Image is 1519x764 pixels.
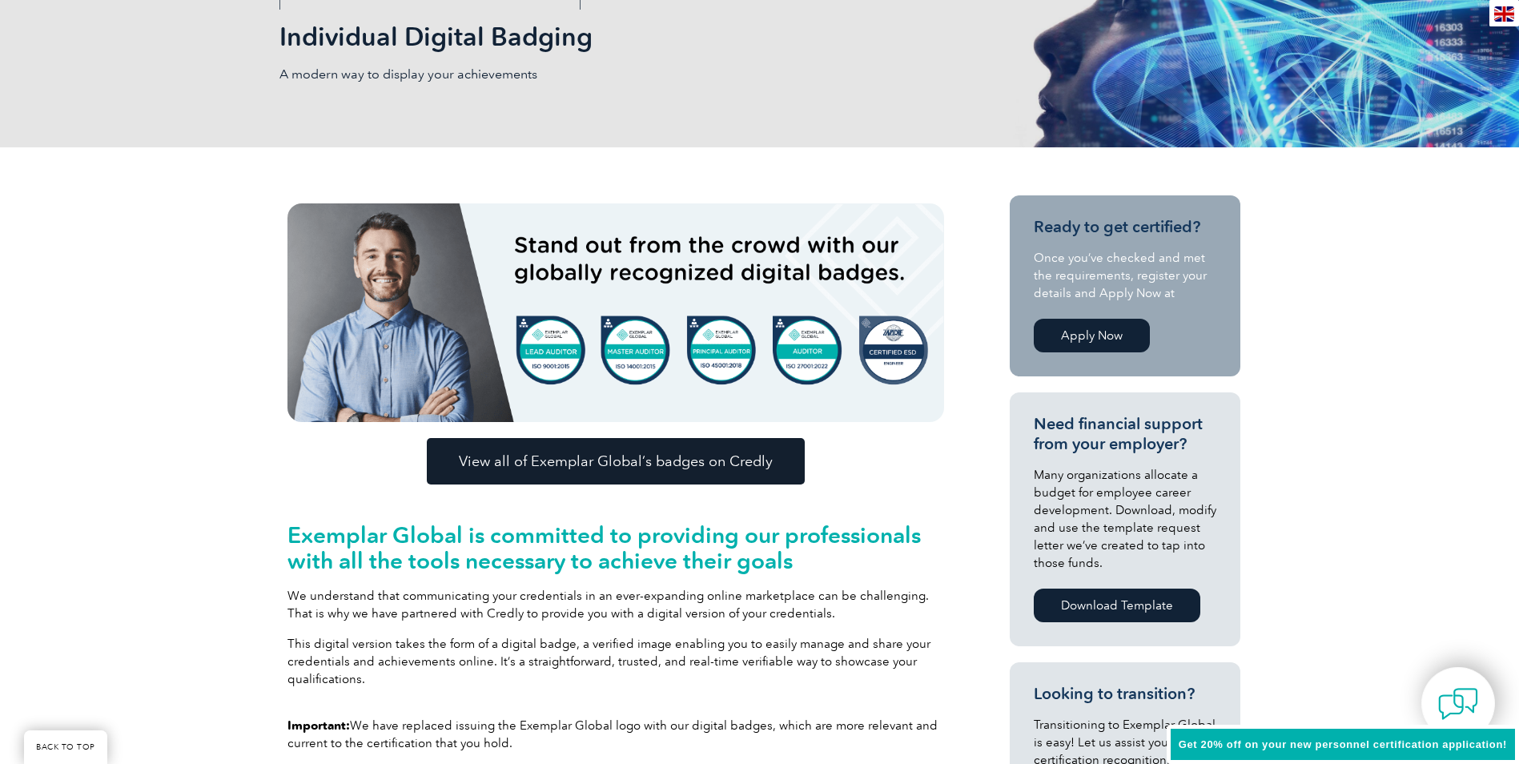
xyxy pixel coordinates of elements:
span: View all of Exemplar Global’s badges on Credly [459,454,773,468]
a: Download Template [1034,589,1200,622]
p: A modern way to display your achievements [279,66,760,83]
a: Apply Now [1034,319,1150,352]
h2: Exemplar Global is committed to providing our professionals with all the tools necessary to achie... [287,522,944,573]
h2: Individual Digital Badging [279,24,952,50]
p: Many organizations allocate a budget for employee career development. Download, modify and use th... [1034,466,1216,572]
p: Once you’ve checked and met the requirements, register your details and Apply Now at [1034,249,1216,302]
img: contact-chat.png [1438,684,1478,724]
p: We have replaced issuing the Exemplar Global logo with our digital badges, which are more relevan... [287,717,944,752]
h3: Need financial support from your employer? [1034,414,1216,454]
p: This digital version takes the form of a digital badge, a verified image enabling you to easily m... [287,635,944,688]
span: Get 20% off on your new personnel certification application! [1179,738,1507,750]
h3: Looking to transition? [1034,684,1216,704]
h3: Ready to get certified? [1034,217,1216,237]
strong: Important: [287,718,350,733]
img: badges [287,203,944,422]
a: BACK TO TOP [24,730,107,764]
img: en [1494,6,1514,22]
a: View all of Exemplar Global’s badges on Credly [427,438,805,485]
p: We understand that communicating your credentials in an ever-expanding online marketplace can be ... [287,587,944,622]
